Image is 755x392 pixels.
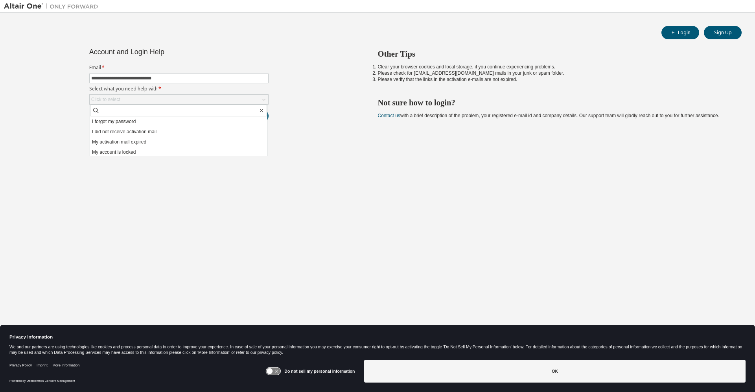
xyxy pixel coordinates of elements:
div: Account and Login Help [89,49,233,55]
label: Email [89,64,269,71]
button: Login [661,26,699,39]
li: I forgot my password [90,116,267,127]
li: Please verify that the links in the activation e-mails are not expired. [378,76,728,83]
img: Altair One [4,2,102,10]
label: Select what you need help with [89,86,269,92]
button: Sign Up [704,26,742,39]
a: Contact us [378,113,400,118]
li: Please check for [EMAIL_ADDRESS][DOMAIN_NAME] mails in your junk or spam folder. [378,70,728,76]
h2: Not sure how to login? [378,98,728,108]
div: Click to select [91,96,120,103]
div: Click to select [90,95,268,104]
li: Clear your browser cookies and local storage, if you continue experiencing problems. [378,64,728,70]
h2: Other Tips [378,49,728,59]
span: with a brief description of the problem, your registered e-mail id and company details. Our suppo... [378,113,719,118]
